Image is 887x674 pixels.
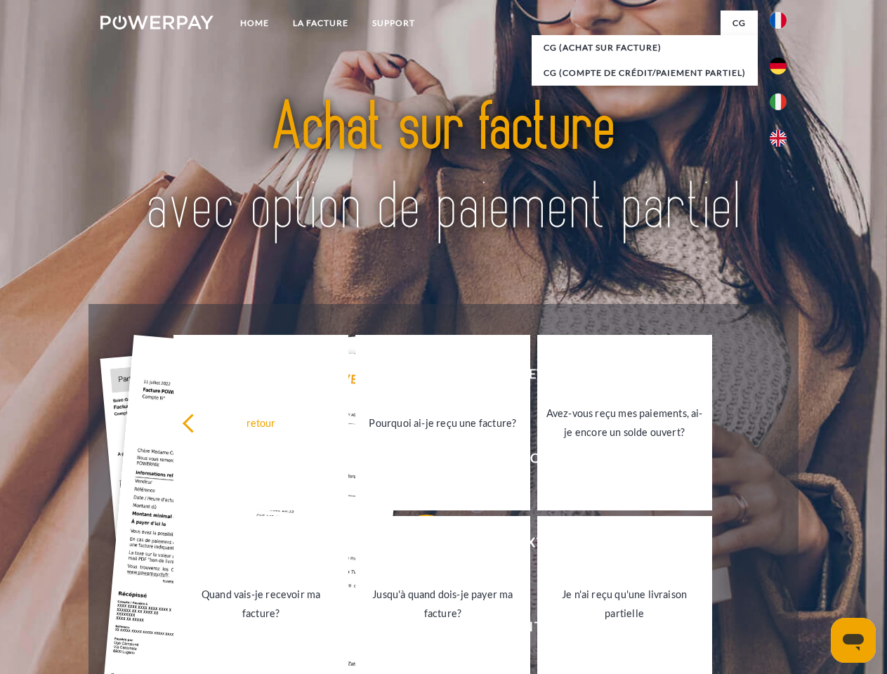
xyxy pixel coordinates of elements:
img: it [770,93,787,110]
div: Quand vais-je recevoir ma facture? [182,585,340,623]
div: retour [182,413,340,432]
img: title-powerpay_fr.svg [134,67,753,269]
a: Home [228,11,281,36]
a: CG [721,11,758,36]
div: Jusqu'à quand dois-je payer ma facture? [364,585,522,623]
div: Avez-vous reçu mes paiements, ai-je encore un solde ouvert? [546,404,704,442]
img: en [770,130,787,147]
img: de [770,58,787,74]
img: logo-powerpay-white.svg [100,15,213,29]
iframe: Bouton de lancement de la fenêtre de messagerie [831,618,876,663]
a: Support [360,11,427,36]
a: CG (achat sur facture) [532,35,758,60]
a: CG (Compte de crédit/paiement partiel) [532,60,758,86]
a: Avez-vous reçu mes paiements, ai-je encore un solde ouvert? [537,335,712,510]
div: Pourquoi ai-je reçu une facture? [364,413,522,432]
div: Je n'ai reçu qu'une livraison partielle [546,585,704,623]
a: LA FACTURE [281,11,360,36]
img: fr [770,12,787,29]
